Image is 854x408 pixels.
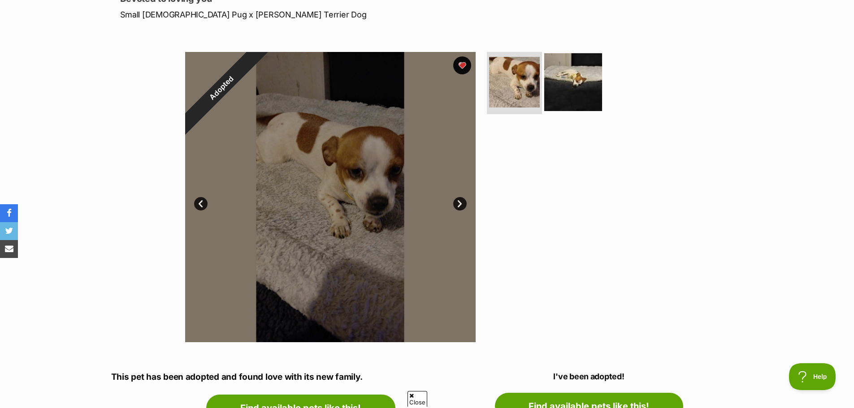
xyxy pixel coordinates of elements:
[489,57,540,107] img: Photo of Maple
[194,197,208,210] a: Prev
[111,371,490,384] p: This pet has been adopted and found love with its new family.
[165,31,278,145] div: Adopted
[544,53,602,111] img: Photo of Maple
[453,56,471,74] button: favourite
[120,9,499,21] p: Small [DEMOGRAPHIC_DATA] Pug x [PERSON_NAME] Terrier Dog
[453,197,467,210] a: Next
[495,370,683,382] p: I've been adopted!
[789,363,836,390] iframe: Help Scout Beacon - Open
[407,391,427,407] span: Close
